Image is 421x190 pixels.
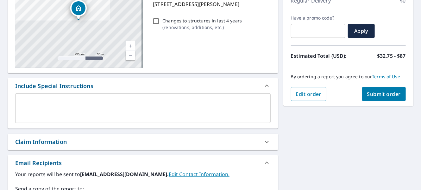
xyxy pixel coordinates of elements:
p: [STREET_ADDRESS][PERSON_NAME] [153,0,268,8]
button: Submit order [362,87,406,101]
span: Edit order [296,91,322,98]
a: Terms of Use [372,74,400,80]
p: ( renovations, additions, etc. ) [162,24,242,31]
p: Changes to structures in last 4 years [162,17,242,24]
a: EditContactInfo [169,171,229,178]
a: Current Level 17, Zoom Out [126,51,135,60]
label: Have a promo code? [291,15,345,21]
div: Email Recipients [8,155,278,170]
div: Email Recipients [15,159,62,167]
button: Edit order [291,87,327,101]
div: Claim Information [15,138,67,146]
span: Apply [353,27,370,34]
label: Your reports will be sent to [15,170,271,178]
div: Claim Information [8,134,278,150]
button: Apply [348,24,375,38]
span: Submit order [367,91,401,98]
div: Include Special Instructions [8,78,278,93]
p: $32.75 - $87 [377,52,406,60]
a: Current Level 17, Zoom In [126,41,135,51]
div: Include Special Instructions [15,82,93,90]
b: [EMAIL_ADDRESS][DOMAIN_NAME]. [80,171,169,178]
p: Estimated Total (USD): [291,52,349,60]
p: By ordering a report you agree to our [291,74,406,80]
